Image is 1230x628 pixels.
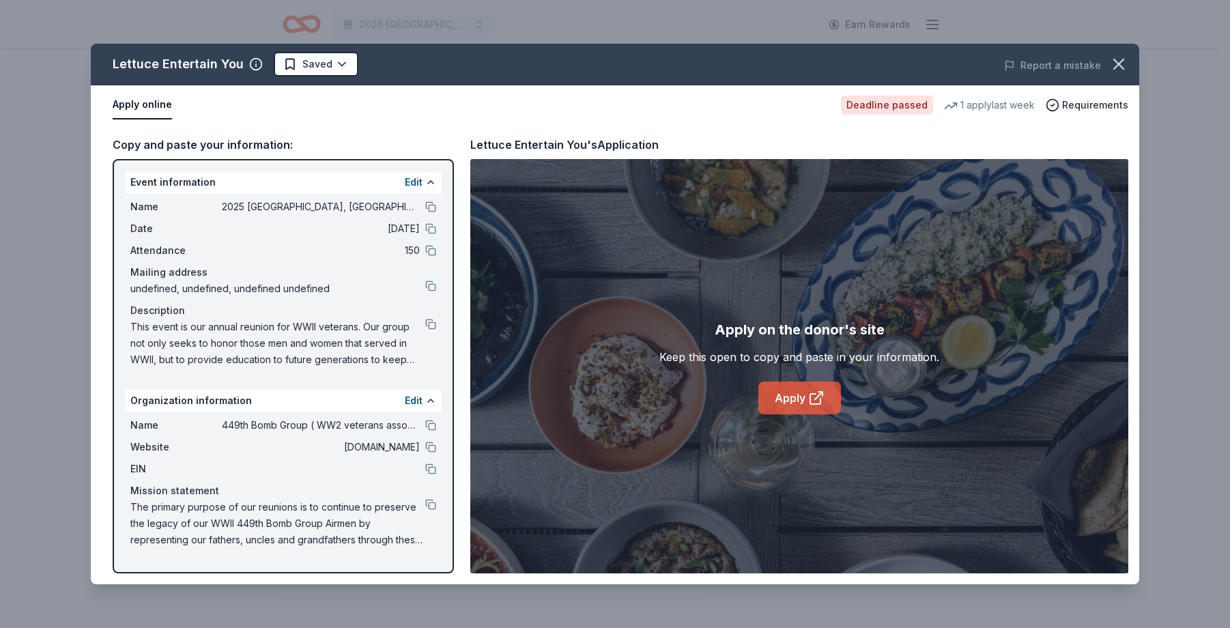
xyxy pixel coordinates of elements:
div: Description [130,302,436,319]
span: undefined, undefined, undefined undefined [130,281,425,297]
div: Apply on the donor's site [715,319,885,341]
span: This event is our annual reunion for WWII veterans. Our group not only seeks to honor those men a... [130,319,425,368]
span: 150 [222,242,420,259]
div: Organization information [125,390,442,412]
div: Lettuce Entertain You [113,53,244,75]
span: Date [130,220,222,237]
div: Mailing address [130,264,436,281]
button: Apply online [113,91,172,119]
span: Requirements [1062,97,1128,113]
div: Mission statement [130,483,436,499]
span: Name [130,199,222,215]
a: Apply [758,382,841,414]
span: EIN [130,461,222,477]
span: 449th Bomb Group ( WW2 veterans association) [222,417,420,433]
div: Lettuce Entertain You's Application [470,136,659,154]
span: Website [130,439,222,455]
div: Keep this open to copy and paste in your information. [659,349,939,365]
span: 2025 [GEOGRAPHIC_DATA], [GEOGRAPHIC_DATA] 449th Bomb Group WWII Reunion [222,199,420,215]
div: Deadline passed [841,96,933,115]
button: Report a mistake [1004,57,1101,74]
button: Saved [274,52,358,76]
div: Copy and paste your information: [113,136,454,154]
button: Edit [405,392,423,409]
span: [DOMAIN_NAME] [222,439,420,455]
span: Saved [302,56,332,72]
button: Edit [405,174,423,190]
span: Attendance [130,242,222,259]
button: Requirements [1046,97,1128,113]
span: The primary purpose of our reunions is to continue to preserve the legacy of our WWII 449th Bomb ... [130,499,425,548]
span: [DATE] [222,220,420,237]
div: Event information [125,171,442,193]
span: Name [130,417,222,433]
div: 1 apply last week [944,97,1035,113]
